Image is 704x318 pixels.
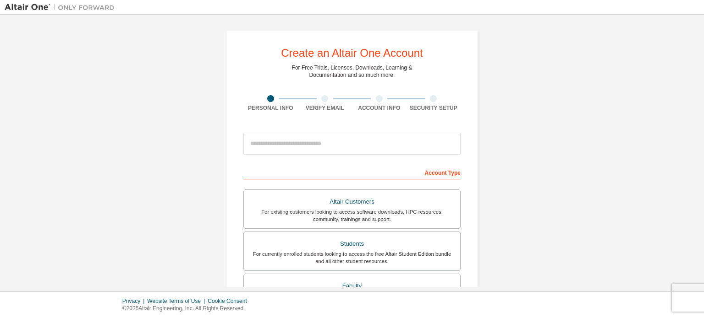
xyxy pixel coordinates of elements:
[122,305,253,313] p: © 2025 Altair Engineering, Inc. All Rights Reserved.
[298,104,352,112] div: Verify Email
[249,250,455,265] div: For currently enrolled students looking to access the free Altair Student Edition bundle and all ...
[208,297,252,305] div: Cookie Consent
[292,64,412,79] div: For Free Trials, Licenses, Downloads, Learning & Documentation and so much more.
[249,195,455,208] div: Altair Customers
[352,104,407,112] div: Account Info
[5,3,119,12] img: Altair One
[122,297,147,305] div: Privacy
[243,165,461,179] div: Account Type
[249,208,455,223] div: For existing customers looking to access software downloads, HPC resources, community, trainings ...
[243,104,298,112] div: Personal Info
[407,104,461,112] div: Security Setup
[249,237,455,250] div: Students
[281,48,423,59] div: Create an Altair One Account
[147,297,208,305] div: Website Terms of Use
[249,280,455,292] div: Faculty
